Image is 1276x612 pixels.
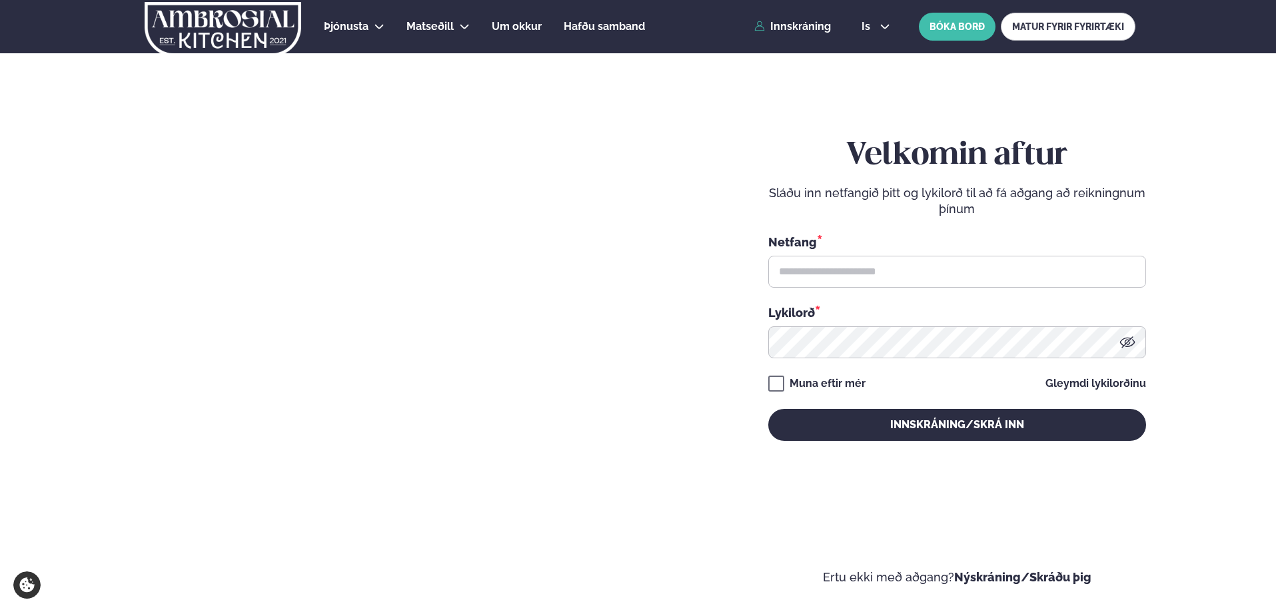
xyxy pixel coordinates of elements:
[1001,13,1135,41] a: MATUR FYRIR FYRIRTÆKI
[768,137,1146,174] h2: Velkomin aftur
[406,19,454,35] a: Matseðill
[862,21,874,32] span: is
[324,19,368,35] a: Þjónusta
[1045,378,1146,389] a: Gleymdi lykilorðinu
[564,19,645,35] a: Hafðu samband
[143,2,303,57] img: logo
[492,19,542,35] a: Um okkur
[324,20,368,33] span: Þjónusta
[919,13,995,41] button: BÓKA BORÐ
[768,409,1146,441] button: Innskráning/Skrá inn
[768,185,1146,217] p: Sláðu inn netfangið þitt og lykilorð til að fá aðgang að reikningnum þínum
[678,569,1237,585] p: Ertu ekki með aðgang?
[40,372,317,484] h2: Velkomin á Ambrosial kitchen!
[768,233,1146,250] div: Netfang
[564,20,645,33] span: Hafðu samband
[754,21,831,33] a: Innskráning
[492,20,542,33] span: Um okkur
[13,571,41,599] a: Cookie settings
[406,20,454,33] span: Matseðill
[40,500,317,532] p: Ef eitthvað sameinar fólk, þá er [PERSON_NAME] matarferðalag.
[851,21,901,32] button: is
[768,304,1146,321] div: Lykilorð
[954,570,1091,584] a: Nýskráning/Skráðu þig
